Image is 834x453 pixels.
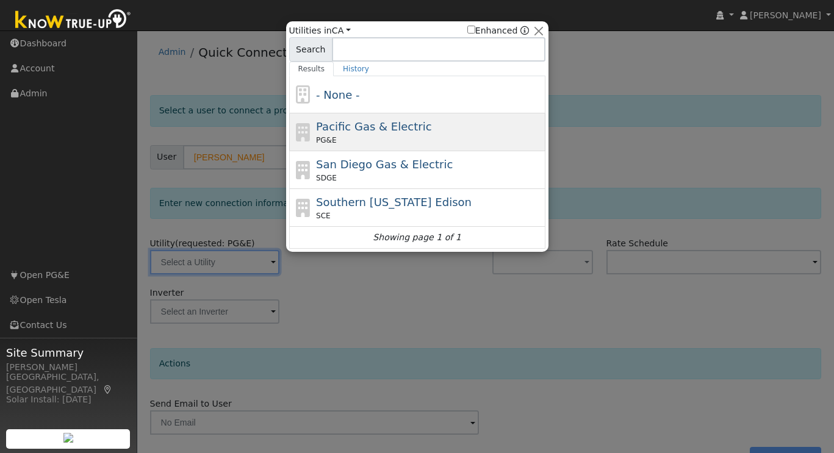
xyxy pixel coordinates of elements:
div: [PERSON_NAME] [6,361,131,374]
span: Search [289,37,333,62]
a: CA [332,26,351,35]
a: Map [102,385,113,394]
i: Showing page 1 of 1 [373,231,461,244]
span: SDGE [316,173,337,184]
a: Results [289,62,334,76]
div: Solar Install: [DATE] [6,393,131,406]
span: Southern [US_STATE] Edison [316,196,472,209]
label: Enhanced [467,24,518,37]
img: retrieve [63,433,73,443]
span: Site Summary [6,344,131,361]
span: [PERSON_NAME] [750,10,821,20]
input: Enhanced [467,26,475,34]
span: Utilities in [289,24,351,37]
span: SCE [316,210,331,221]
div: [GEOGRAPHIC_DATA], [GEOGRAPHIC_DATA] [6,371,131,396]
img: Know True-Up [9,7,137,34]
span: PG&E [316,135,336,146]
span: - None - [316,88,359,101]
span: Pacific Gas & Electric [316,120,431,133]
a: Enhanced Providers [520,26,529,35]
span: San Diego Gas & Electric [316,158,453,171]
a: History [334,62,378,76]
span: Show enhanced providers [467,24,530,37]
